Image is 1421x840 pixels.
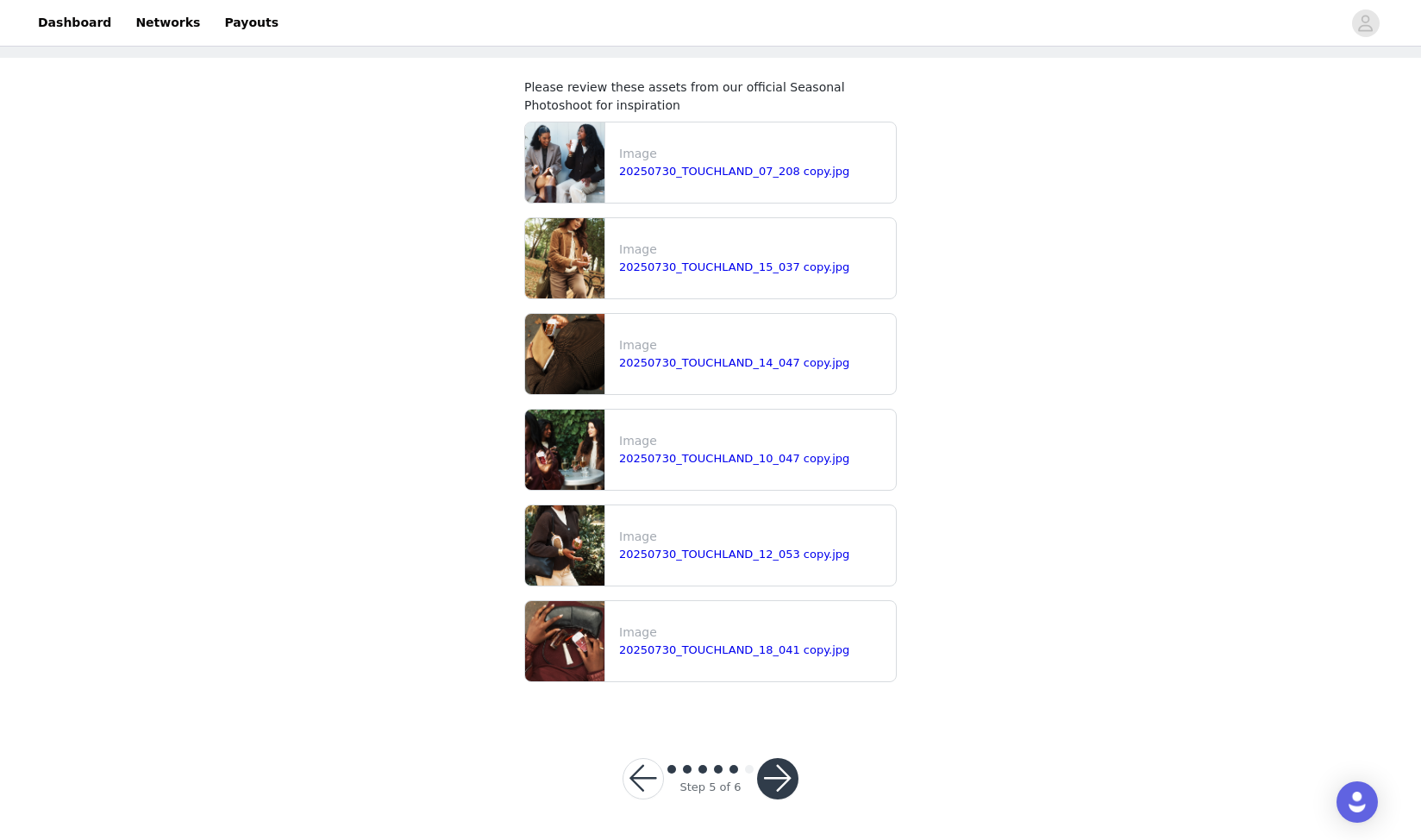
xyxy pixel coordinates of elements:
p: Image [619,432,889,450]
img: file [525,410,604,490]
img: file [525,218,604,298]
p: Image [619,624,889,642]
img: file [525,505,604,586]
a: Dashboard [28,3,122,42]
a: Payouts [214,3,289,42]
a: 20250730_TOUCHLAND_12_053 copy.jpg [619,548,849,561]
div: Open Intercom Messenger [1336,781,1378,823]
p: Image [619,145,889,163]
p: Image [619,336,889,354]
div: avatar [1357,9,1374,37]
a: 20250730_TOUCHLAND_07_208 copy.jpg [619,165,849,178]
a: 20250730_TOUCHLAND_10_047 copy.jpg [619,452,849,465]
h4: Please review these assets from our official Seasonal Photoshoot for inspiration [524,78,897,115]
a: 20250730_TOUCHLAND_15_037 copy.jpg [619,260,849,273]
a: Networks [125,3,210,42]
p: Image [619,528,889,546]
img: file [525,122,604,203]
img: file [525,314,604,394]
img: file [525,601,604,681]
a: 20250730_TOUCHLAND_14_047 copy.jpg [619,356,849,369]
p: Image [619,241,889,259]
a: 20250730_TOUCHLAND_18_041 copy.jpg [619,643,849,656]
div: Step 5 of 6 [679,779,741,796]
